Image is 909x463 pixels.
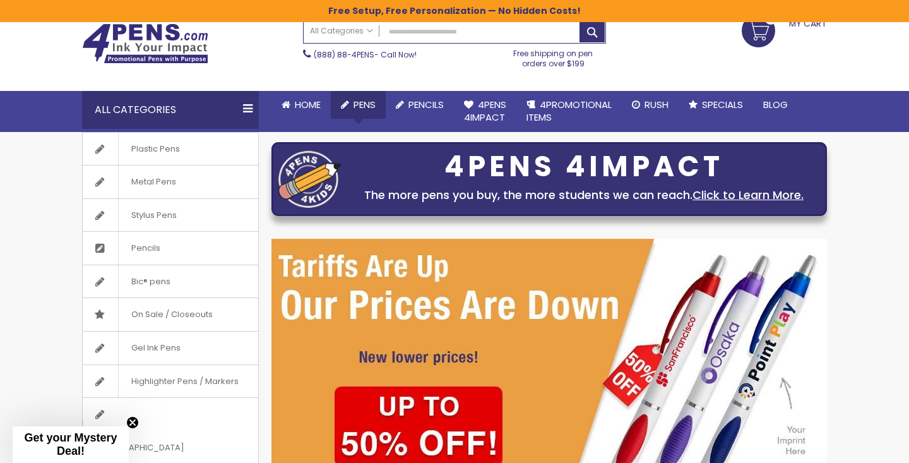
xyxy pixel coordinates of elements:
[314,49,417,60] span: - Call Now!
[753,91,798,119] a: Blog
[118,165,189,198] span: Metal Pens
[83,265,258,298] a: Bic® pens
[331,91,386,119] a: Pens
[278,150,342,208] img: four_pen_logo.png
[118,265,183,298] span: Bic® pens
[310,26,373,36] span: All Categories
[679,91,753,119] a: Specials
[692,187,804,203] a: Click to Learn More.
[24,431,117,457] span: Get your Mystery Deal!
[83,332,258,364] a: Gel Ink Pens
[83,298,258,331] a: On Sale / Closeouts
[763,98,788,111] span: Blog
[526,98,612,124] span: 4PROMOTIONAL ITEMS
[118,232,173,265] span: Pencils
[83,365,258,398] a: Highlighter Pens / Markers
[118,298,225,331] span: On Sale / Closeouts
[702,98,743,111] span: Specials
[13,426,129,463] div: Get your Mystery Deal!Close teaser
[304,21,379,42] a: All Categories
[118,332,193,364] span: Gel Ink Pens
[83,199,258,232] a: Stylus Pens
[82,23,208,64] img: 4Pens Custom Pens and Promotional Products
[82,91,259,129] div: All Categories
[126,416,139,429] button: Close teaser
[118,133,193,165] span: Plastic Pens
[464,98,506,124] span: 4Pens 4impact
[501,44,607,69] div: Free shipping on pen orders over $199
[386,91,454,119] a: Pencils
[271,91,331,119] a: Home
[314,49,374,60] a: (888) 88-4PENS
[353,98,376,111] span: Pens
[645,98,668,111] span: Rush
[348,153,820,180] div: 4PENS 4IMPACT
[408,98,444,111] span: Pencils
[118,199,189,232] span: Stylus Pens
[516,91,622,132] a: 4PROMOTIONALITEMS
[118,365,251,398] span: Highlighter Pens / Markers
[83,165,258,198] a: Metal Pens
[348,186,820,204] div: The more pens you buy, the more students we can reach.
[622,91,679,119] a: Rush
[83,133,258,165] a: Plastic Pens
[295,98,321,111] span: Home
[454,91,516,132] a: 4Pens4impact
[83,232,258,265] a: Pencils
